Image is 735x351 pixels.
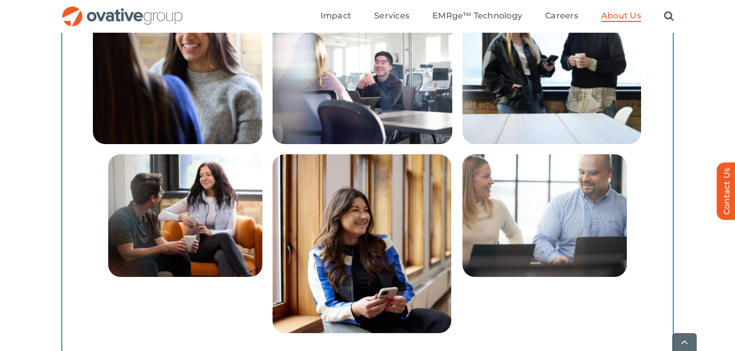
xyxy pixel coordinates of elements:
[108,154,262,277] img: Social Impact – Bottom Collage 3
[432,11,522,21] span: EMRge™ Technology
[61,5,184,15] a: OG_Full_horizontal_RGB
[462,154,627,277] img: Social Impact – Bottom Collage 5
[545,11,578,22] a: Careers
[273,21,452,144] img: Home – Grid 1
[664,11,674,22] a: Search
[374,11,409,21] span: Services
[601,11,641,21] span: About Us
[601,11,641,22] a: About Us
[321,11,351,21] span: Impact
[545,11,578,21] span: Careers
[273,154,451,333] img: Social Impact – Bottom Collage 4
[432,11,522,22] a: EMRge™ Technology
[321,11,351,22] a: Impact
[374,11,409,22] a: Services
